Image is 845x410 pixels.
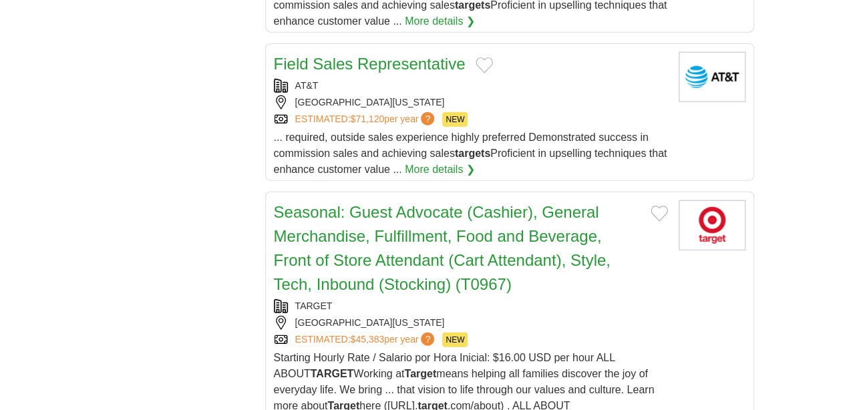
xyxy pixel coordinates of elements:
div: [GEOGRAPHIC_DATA][US_STATE] [274,316,668,330]
a: ESTIMATED:$45,383per year? [295,333,438,347]
strong: Target [404,368,436,379]
a: Seasonal: Guest Advocate (Cashier), General Merchandise, Fulfillment, Food and Beverage, Front of... [274,203,611,293]
span: ... required, outside sales experience highly preferred Demonstrated success in commission sales ... [274,132,667,175]
span: $71,120 [350,114,384,124]
a: ESTIMATED:$71,120per year? [295,112,438,127]
button: Add to favorite jobs [476,57,493,73]
span: ? [421,333,434,346]
span: $45,383 [350,334,384,345]
a: More details ❯ [405,13,475,29]
span: NEW [442,112,468,127]
a: AT&T [295,80,319,91]
a: More details ❯ [405,162,475,178]
strong: targets [455,148,490,159]
div: [GEOGRAPHIC_DATA][US_STATE] [274,95,668,110]
a: Field Sales Representative [274,55,466,73]
strong: TARGET [311,368,354,379]
a: TARGET [295,300,333,311]
span: ? [421,112,434,126]
img: AT&T logo [679,52,745,102]
span: NEW [442,333,468,347]
img: Target logo [679,200,745,250]
button: Add to favorite jobs [651,206,668,222]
